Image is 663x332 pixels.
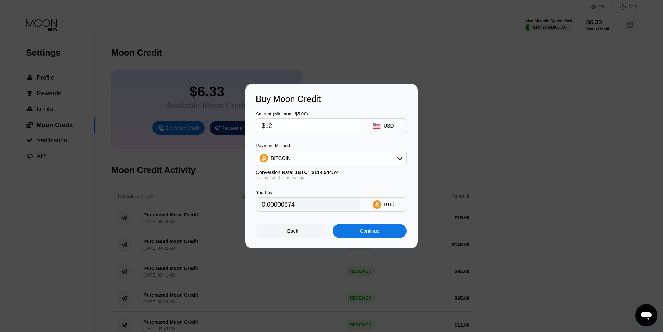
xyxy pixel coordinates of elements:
[333,224,407,238] div: Continue
[256,170,407,175] div: Conversion Rate:
[256,224,330,238] div: Back
[384,123,394,129] div: USD
[256,94,407,104] div: Buy Moon Credit
[271,155,291,161] div: BITCOIN
[262,119,354,133] input: $0.00
[256,190,360,195] div: You Pay
[360,228,379,234] div: Continue
[287,228,298,234] div: Back
[295,170,339,175] span: 1 BTC ≈ $114,544.74
[384,202,394,207] div: BTC
[635,304,657,326] iframe: Button to launch messaging window, conversation in progress
[256,111,360,116] div: Amount (Minimum: $5.00)
[256,175,407,180] div: Last updated: 2 hours ago
[256,143,407,148] div: Payment Method
[256,151,406,165] div: BITCOIN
